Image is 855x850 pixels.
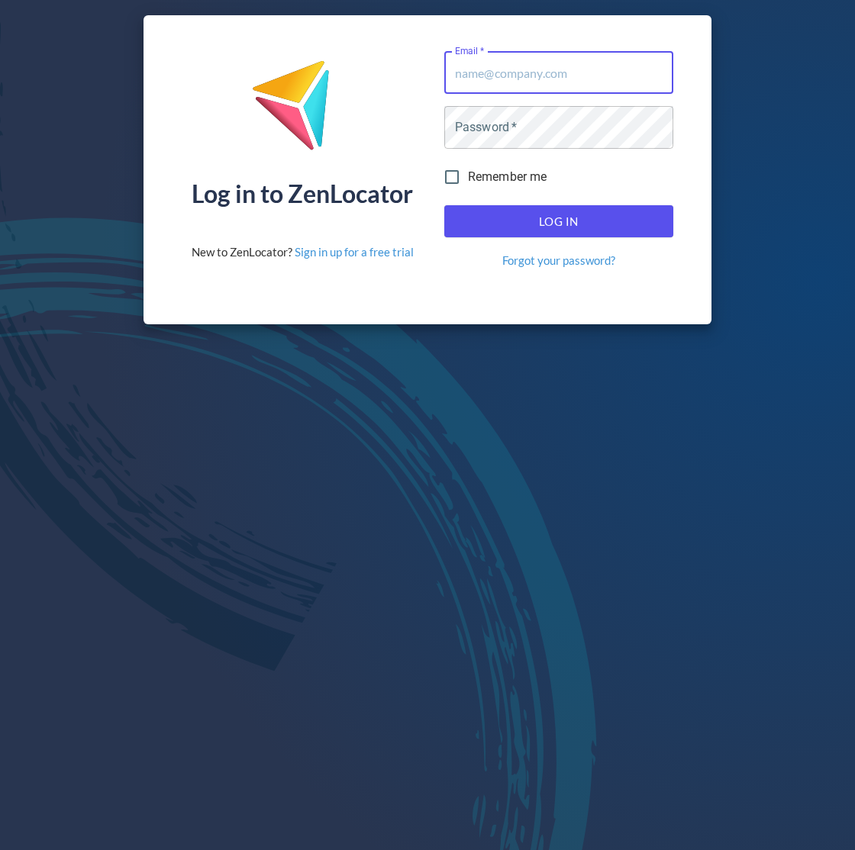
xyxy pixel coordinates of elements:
[295,245,414,259] a: Sign in up for a free trial
[192,182,413,206] div: Log in to ZenLocator
[444,51,673,94] input: name@company.com
[468,168,547,186] span: Remember me
[192,244,414,260] div: New to ZenLocator?
[502,253,615,269] a: Forgot your password?
[251,60,353,163] img: ZenLocator
[444,205,673,237] button: Log In
[461,211,657,231] span: Log In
